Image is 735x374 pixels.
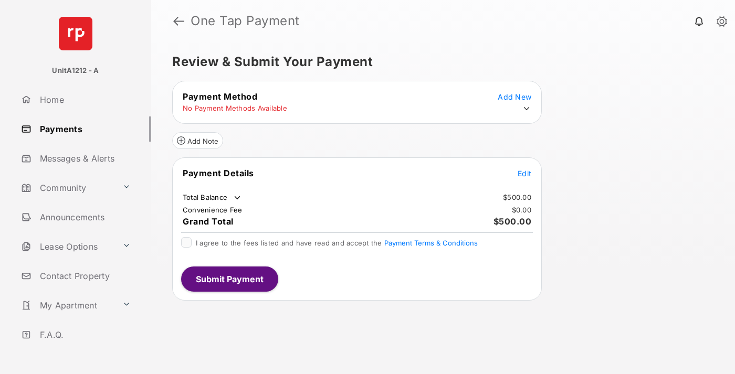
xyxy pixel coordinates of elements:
span: Edit [518,169,531,178]
a: Lease Options [17,234,118,259]
span: $500.00 [493,216,532,227]
a: Contact Property [17,263,151,288]
a: F.A.Q. [17,322,151,347]
a: Community [17,175,118,200]
a: Home [17,87,151,112]
td: $500.00 [502,193,532,202]
button: Add Note [172,132,223,149]
a: My Apartment [17,293,118,318]
button: I agree to the fees listed and have read and accept the [384,239,478,247]
a: Payments [17,116,151,142]
span: I agree to the fees listed and have read and accept the [196,239,478,247]
span: Payment Method [183,91,257,102]
h5: Review & Submit Your Payment [172,56,706,68]
td: $0.00 [511,205,532,215]
span: Payment Details [183,168,254,178]
td: Convenience Fee [182,205,243,215]
button: Edit [518,168,531,178]
td: No Payment Methods Available [182,103,288,113]
img: svg+xml;base64,PHN2ZyB4bWxucz0iaHR0cDovL3d3dy53My5vcmcvMjAwMC9zdmciIHdpZHRoPSI2NCIgaGVpZ2h0PSI2NC... [59,17,92,50]
button: Submit Payment [181,266,278,292]
strong: One Tap Payment [191,15,300,27]
a: Messages & Alerts [17,146,151,171]
p: UnitA1212 - A [52,66,99,76]
td: Total Balance [182,193,243,203]
span: Add New [498,92,531,101]
button: Add New [498,91,531,102]
span: Grand Total [183,216,234,227]
a: Announcements [17,205,151,230]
